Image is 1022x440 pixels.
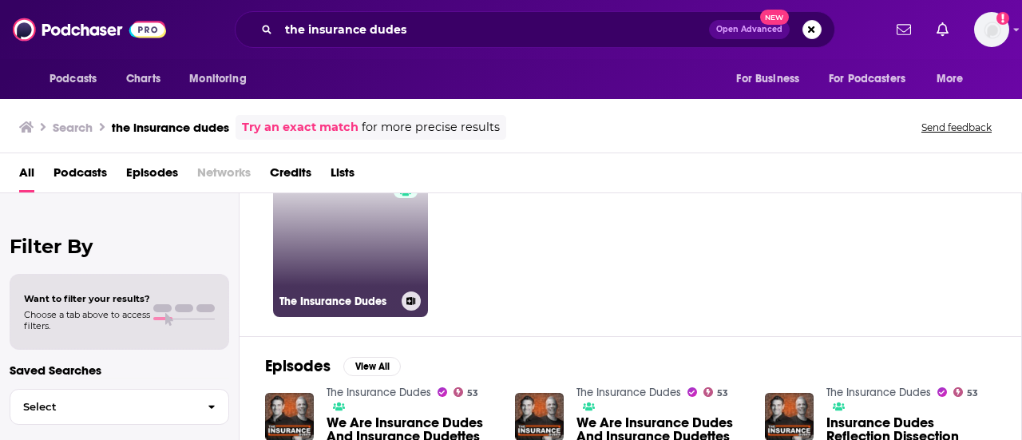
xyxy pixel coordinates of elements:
[826,386,931,399] a: The Insurance Dudes
[53,120,93,135] h3: Search
[890,16,917,43] a: Show notifications dropdown
[953,387,979,397] a: 53
[10,389,229,425] button: Select
[38,64,117,94] button: open menu
[709,20,790,39] button: Open AdvancedNew
[24,309,150,331] span: Choose a tab above to access filters.
[829,68,905,90] span: For Podcasters
[331,160,355,192] a: Lists
[53,160,107,192] a: Podcasts
[974,12,1009,47] span: Logged in as juliannem
[116,64,170,94] a: Charts
[716,26,782,34] span: Open Advanced
[974,12,1009,47] img: User Profile
[327,386,431,399] a: The Insurance Dudes
[703,387,729,397] a: 53
[265,356,401,376] a: EpisodesView All
[13,14,166,45] img: Podchaser - Follow, Share and Rate Podcasts
[270,160,311,192] a: Credits
[937,68,964,90] span: More
[126,68,160,90] span: Charts
[197,160,251,192] span: Networks
[50,68,97,90] span: Podcasts
[10,402,195,412] span: Select
[996,12,1009,25] svg: Add a profile image
[967,390,978,397] span: 53
[19,160,34,192] a: All
[189,68,246,90] span: Monitoring
[10,235,229,258] h2: Filter By
[917,121,996,134] button: Send feedback
[454,387,479,397] a: 53
[273,162,428,317] a: 53The Insurance Dudes
[974,12,1009,47] button: Show profile menu
[242,118,358,137] a: Try an exact match
[736,68,799,90] span: For Business
[925,64,984,94] button: open menu
[178,64,267,94] button: open menu
[24,293,150,304] span: Want to filter your results?
[279,17,709,42] input: Search podcasts, credits, & more...
[343,357,401,376] button: View All
[818,64,929,94] button: open menu
[126,160,178,192] a: Episodes
[265,356,331,376] h2: Episodes
[112,120,229,135] h3: the insurance dudes
[362,118,500,137] span: for more precise results
[279,295,395,308] h3: The Insurance Dudes
[930,16,955,43] a: Show notifications dropdown
[725,64,819,94] button: open menu
[467,390,478,397] span: 53
[760,10,789,25] span: New
[235,11,835,48] div: Search podcasts, credits, & more...
[576,386,681,399] a: The Insurance Dudes
[717,390,728,397] span: 53
[10,363,229,378] p: Saved Searches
